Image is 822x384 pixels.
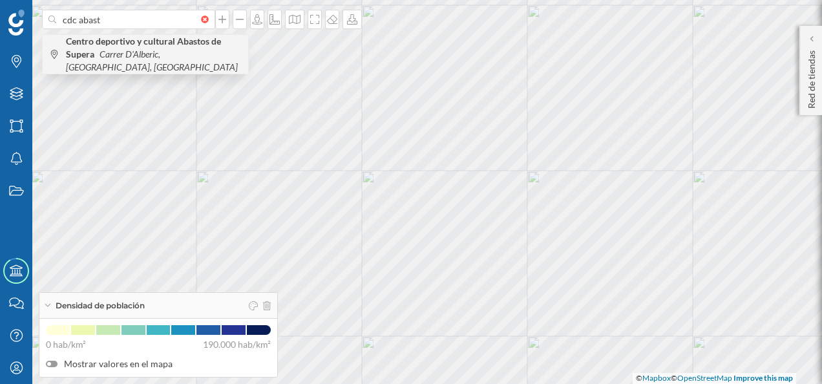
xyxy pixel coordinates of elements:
img: Geoblink Logo [8,10,25,36]
i: Carrer D'Alberic, [GEOGRAPHIC_DATA], [GEOGRAPHIC_DATA] [66,48,238,72]
p: Red de tiendas [805,45,818,109]
label: Mostrar valores en el mapa [46,357,271,370]
a: Improve this map [733,373,793,383]
span: 0 hab/km² [46,338,86,351]
b: Centro deportivo y cultural Abastos de Supera [66,36,221,59]
span: Densidad de población [56,300,145,312]
a: Mapbox [642,373,671,383]
div: © © [633,373,796,384]
span: Soporte [26,9,72,21]
a: OpenStreetMap [677,373,732,383]
span: 190.000 hab/km² [203,338,271,351]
